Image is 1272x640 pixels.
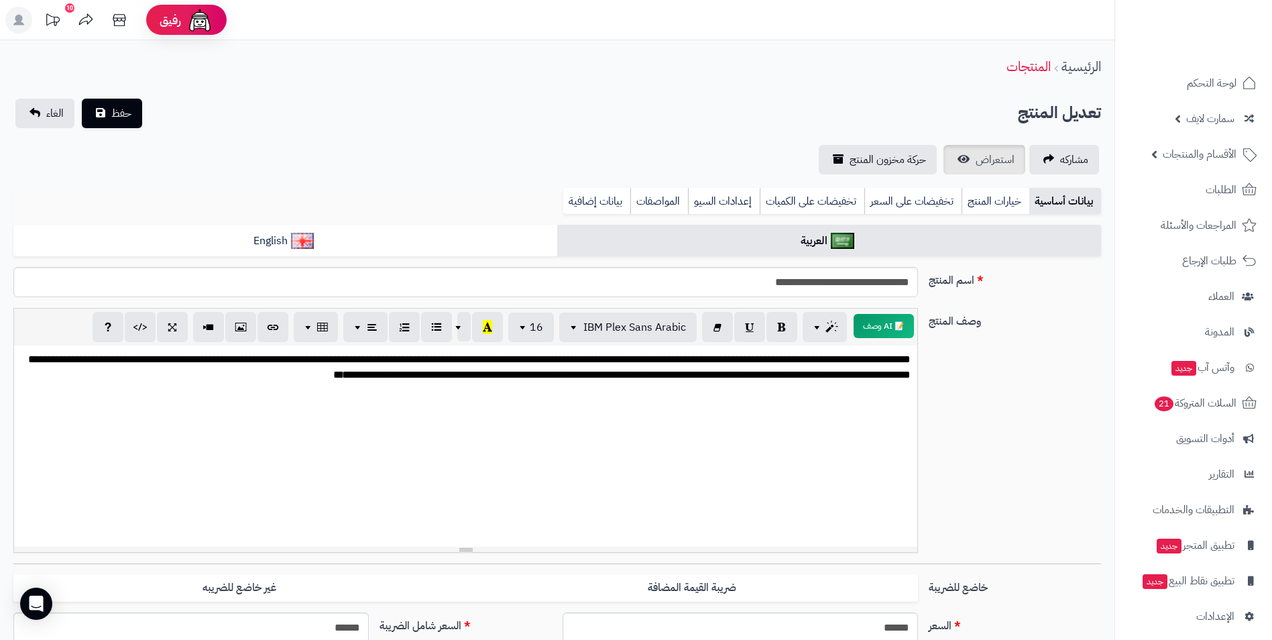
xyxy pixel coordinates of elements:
span: تطبيق المتجر [1155,536,1234,555]
a: الإعدادات [1123,600,1264,633]
a: English [13,225,557,258]
label: السعر شامل الضريبة [374,612,557,634]
label: اسم المنتج [923,267,1106,288]
span: لوحة التحكم [1187,74,1236,93]
label: ضريبة القيمة المضافة [466,574,918,602]
label: وصف المنتج [923,308,1106,329]
span: التقارير [1209,465,1234,484]
div: 10 [65,3,74,13]
h2: تعديل المنتج [1018,99,1101,127]
div: Open Intercom Messenger [20,588,52,620]
label: غير خاضع للضريبه [13,574,465,602]
img: English [291,233,314,249]
a: أدوات التسويق [1123,423,1264,455]
a: السلات المتروكة21 [1123,387,1264,419]
button: حفظ [82,99,142,128]
button: 📝 AI وصف [854,314,914,338]
span: 16 [530,319,543,335]
img: العربية [831,233,854,249]
a: تحديثات المنصة [36,7,69,37]
span: السلات المتروكة [1153,394,1236,413]
span: المدونة [1205,323,1234,341]
a: خيارات المنتج [962,188,1029,215]
span: طلبات الإرجاع [1182,252,1236,270]
span: سمارت لايف [1186,109,1234,128]
span: جديد [1171,361,1196,376]
span: تطبيق نقاط البيع [1141,572,1234,590]
span: العملاء [1208,287,1234,306]
a: المدونة [1123,316,1264,348]
span: التطبيقات والخدمات [1153,500,1234,519]
a: تطبيق المتجرجديد [1123,529,1264,562]
span: 21 [1155,396,1173,411]
a: العربية [557,225,1101,258]
span: أدوات التسويق [1176,429,1234,448]
a: الطلبات [1123,174,1264,206]
button: IBM Plex Sans Arabic [559,313,697,342]
a: بيانات أساسية [1029,188,1101,215]
a: تخفيضات على الكميات [760,188,864,215]
span: رفيق [160,12,181,28]
span: مشاركه [1060,152,1088,168]
a: الغاء [15,99,74,128]
a: استعراض [943,145,1025,174]
a: الرئيسية [1061,56,1101,76]
a: تطبيق نقاط البيعجديد [1123,565,1264,597]
span: جديد [1143,574,1167,589]
span: الأقسام والمنتجات [1163,145,1236,164]
a: العملاء [1123,280,1264,313]
a: لوحة التحكم [1123,67,1264,99]
label: خاضع للضريبة [923,574,1106,596]
a: تخفيضات على السعر [864,188,962,215]
span: المراجعات والأسئلة [1161,216,1236,235]
span: الإعدادات [1196,607,1234,626]
a: المراجعات والأسئلة [1123,209,1264,242]
span: حفظ [111,105,131,121]
span: الطلبات [1206,180,1236,199]
img: ai-face.png [186,7,213,34]
a: مشاركه [1029,145,1099,174]
a: وآتس آبجديد [1123,352,1264,384]
span: جديد [1157,539,1181,553]
span: وآتس آب [1170,358,1234,377]
span: استعراض [976,152,1015,168]
button: 16 [508,313,554,342]
a: طلبات الإرجاع [1123,245,1264,277]
a: التقارير [1123,458,1264,490]
a: التطبيقات والخدمات [1123,494,1264,526]
a: إعدادات السيو [688,188,760,215]
span: حركة مخزون المنتج [850,152,926,168]
a: حركة مخزون المنتج [819,145,937,174]
span: IBM Plex Sans Arabic [583,319,686,335]
a: المنتجات [1006,56,1051,76]
a: المواصفات [630,188,688,215]
label: السعر [923,612,1106,634]
span: الغاء [46,105,64,121]
a: بيانات إضافية [563,188,630,215]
